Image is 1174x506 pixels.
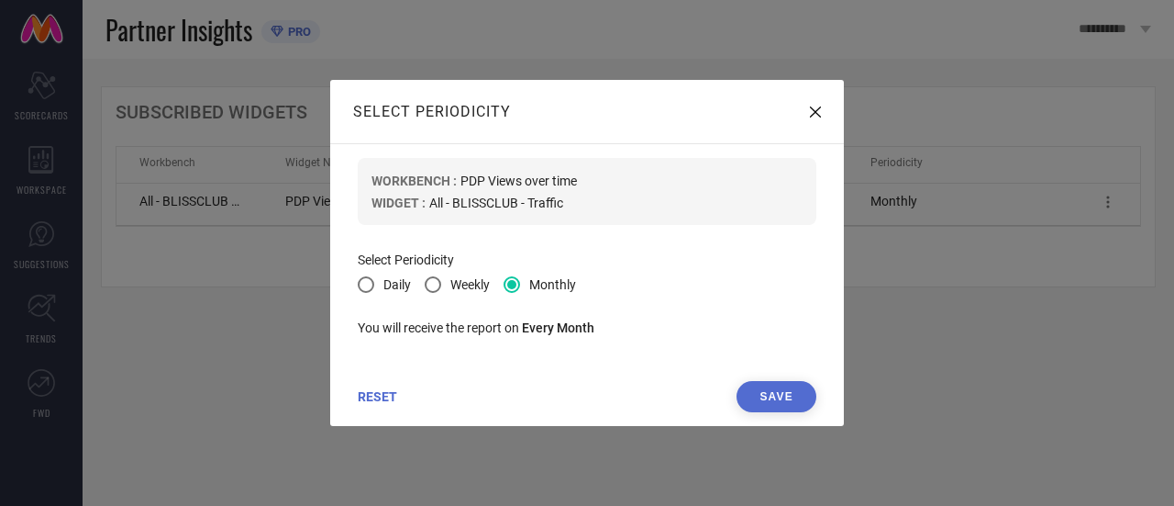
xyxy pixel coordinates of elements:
span: Weekly [450,277,490,292]
h1: SELECT PERIODICITY [353,103,511,120]
span: RESET [358,389,397,404]
span: PDP Views over time [460,174,577,188]
button: Save [737,381,816,412]
span: WORKBENCH : [371,174,457,188]
span: Daily [383,277,411,292]
span: Every Month [522,320,594,335]
span: WIDGET : [371,196,426,210]
span: Monthly [529,277,576,292]
span: All - BLISSCLUB - Traffic [429,196,563,210]
div: You will receive the report on [358,320,816,335]
div: Select Periodicity [358,253,816,267]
